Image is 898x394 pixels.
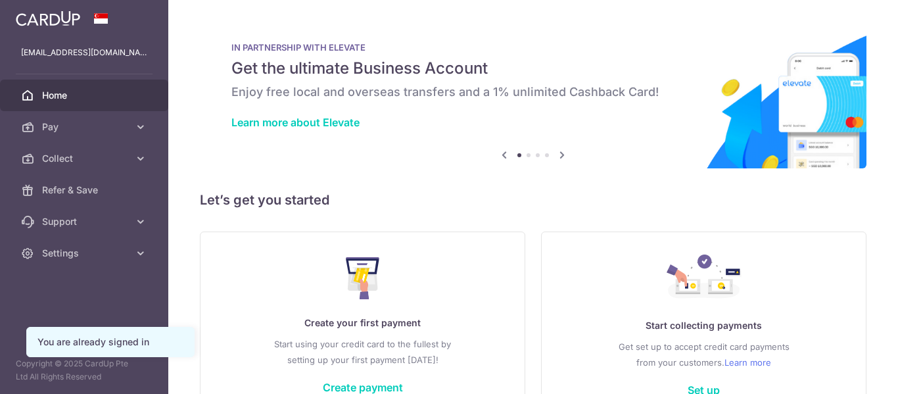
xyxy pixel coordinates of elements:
[200,189,866,210] h5: Let’s get you started
[346,257,379,299] img: Make Payment
[323,381,403,394] a: Create payment
[42,184,129,197] span: Refer & Save
[21,46,147,59] p: [EMAIL_ADDRESS][DOMAIN_NAME]
[42,247,129,260] span: Settings
[42,120,129,134] span: Pay
[227,315,498,331] p: Create your first payment
[227,336,498,368] p: Start using your credit card to the fullest by setting up your first payment [DATE]!
[231,84,835,100] h6: Enjoy free local and overseas transfers and a 1% unlimited Cashback Card!
[231,116,360,129] a: Learn more about Elevate
[667,255,742,302] img: Collect Payment
[231,58,835,79] h5: Get the ultimate Business Account
[568,318,839,333] p: Start collecting payments
[42,152,129,165] span: Collect
[37,335,183,349] div: You are already signed in
[724,355,771,370] a: Learn more
[231,42,835,53] p: IN PARTNERSHIP WITH ELEVATE
[42,89,129,102] span: Home
[16,11,80,26] img: CardUp
[42,215,129,228] span: Support
[568,339,839,370] p: Get set up to accept credit card payments from your customers.
[200,21,866,168] img: Renovation banner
